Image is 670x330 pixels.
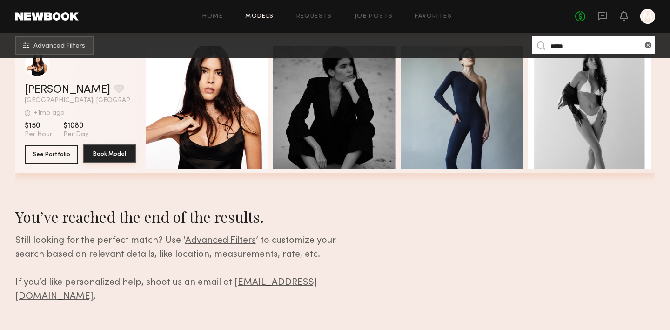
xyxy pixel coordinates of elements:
a: Models [245,14,274,20]
span: $150 [25,121,52,131]
a: Home [202,14,223,20]
a: [PERSON_NAME] [25,84,110,96]
span: [GEOGRAPHIC_DATA], [GEOGRAPHIC_DATA] [25,97,136,104]
a: Book Model [83,145,136,164]
button: Advanced Filters [15,36,94,55]
div: You’ve reached the end of the results. [15,206,366,227]
span: $1080 [63,121,88,131]
button: See Portfolio [25,145,78,164]
div: +1mo ago [34,110,65,117]
a: M [640,9,655,24]
div: Still looking for the perfect match? Use ‘ ’ to customize your search based on relevant details, ... [15,234,366,304]
button: Book Model [83,144,136,163]
span: Advanced Filters [185,236,256,245]
span: Per Day [63,131,88,139]
a: Favorites [415,14,452,20]
a: Requests [296,14,332,20]
span: Advanced Filters [33,43,85,49]
a: Job Posts [355,14,393,20]
span: Per Hour [25,131,52,139]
